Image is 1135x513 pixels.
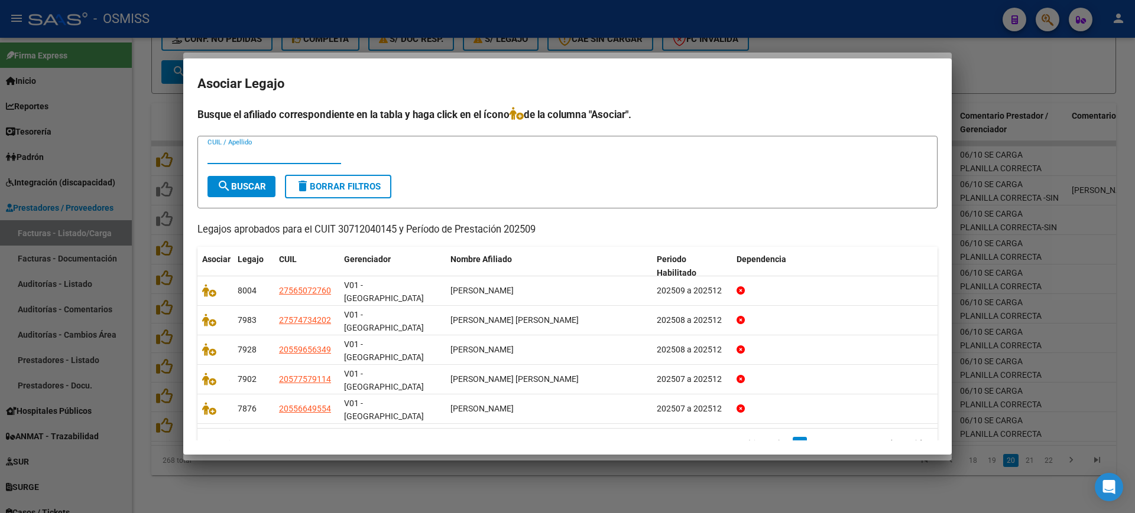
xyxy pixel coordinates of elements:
h4: Busque el afiliado correspondiente en la tabla y haga click en el ícono de la columna "Asociar". [197,107,938,122]
span: MOYANO MAIA MARLEN [450,286,514,295]
span: V01 - [GEOGRAPHIC_DATA] [344,310,424,333]
mat-icon: search [217,179,231,193]
span: 27574734202 [279,315,331,325]
a: go to first page [741,437,763,450]
span: 20559656349 [279,345,331,354]
mat-icon: delete [296,179,310,193]
a: go to next page [881,437,904,450]
span: V01 - [GEOGRAPHIC_DATA] [344,398,424,421]
span: 20577579114 [279,374,331,384]
button: Buscar [207,176,275,197]
datatable-header-cell: Nombre Afiliado [446,247,652,286]
datatable-header-cell: Legajo [233,247,274,286]
a: 4 [846,437,860,450]
div: 202509 a 202512 [657,284,727,298]
span: 7983 [238,315,257,325]
li: page 1 [791,433,809,453]
li: page 5 [862,433,880,453]
span: CUIL [279,254,297,264]
span: 20556649554 [279,404,331,413]
li: page 3 [826,433,844,453]
span: V01 - [GEOGRAPHIC_DATA] [344,369,424,392]
li: page 4 [844,433,862,453]
datatable-header-cell: Gerenciador [339,247,446,286]
a: go to last page [907,437,930,450]
a: 5 [864,437,878,450]
span: 7876 [238,404,257,413]
span: IÑON CORREA THIAGO [450,404,514,413]
div: 202507 a 202512 [657,373,727,386]
span: Legajo [238,254,264,264]
span: Asociar [202,254,231,264]
div: 202508 a 202512 [657,343,727,357]
datatable-header-cell: CUIL [274,247,339,286]
span: VERA LOPEZ HELENA JAZMIN [450,315,579,325]
div: 29 registros [197,429,343,458]
span: 7902 [238,374,257,384]
span: V01 - [GEOGRAPHIC_DATA] [344,280,424,303]
li: page 2 [809,433,826,453]
a: 2 [810,437,825,450]
a: 3 [828,437,842,450]
div: 202508 a 202512 [657,313,727,327]
datatable-header-cell: Dependencia [732,247,938,286]
span: 7928 [238,345,257,354]
span: LOPEZ NOAH ULISES EDUARDO [450,374,579,384]
span: Borrar Filtros [296,181,381,192]
span: Nombre Afiliado [450,254,512,264]
a: go to previous page [767,437,789,450]
datatable-header-cell: Periodo Habilitado [652,247,732,286]
a: 1 [793,437,807,450]
datatable-header-cell: Asociar [197,247,233,286]
span: V01 - [GEOGRAPHIC_DATA] [344,339,424,362]
p: Legajos aprobados para el CUIT 30712040145 y Período de Prestación 202509 [197,223,938,237]
h2: Asociar Legajo [197,73,938,95]
span: ECHEVARRIETA BASTIAN IGNACIO [450,345,514,354]
div: 202507 a 202512 [657,402,727,416]
span: Gerenciador [344,254,391,264]
span: 8004 [238,286,257,295]
span: Dependencia [737,254,786,264]
div: Open Intercom Messenger [1095,473,1123,501]
span: Buscar [217,181,266,192]
span: Periodo Habilitado [657,254,696,277]
button: Borrar Filtros [285,175,391,198]
span: 27565072760 [279,286,331,295]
